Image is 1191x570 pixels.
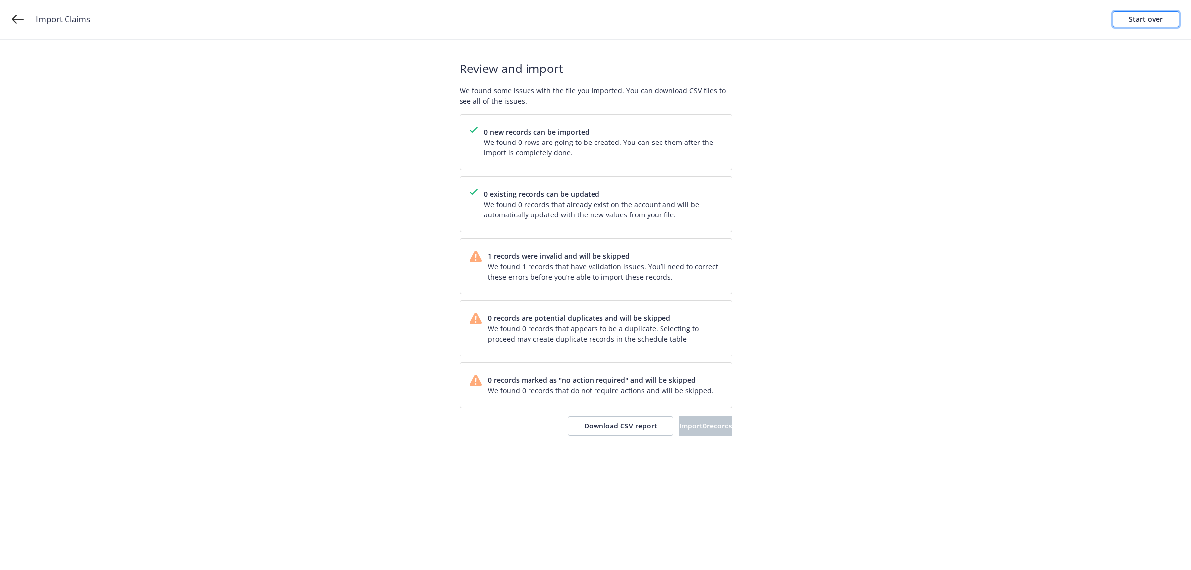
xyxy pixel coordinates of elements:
[488,375,714,385] span: 0 records marked as "no action required" and will be skipped
[679,416,732,436] button: Import0records
[488,323,722,344] span: We found 0 records that appears to be a duplicate. Selecting to proceed may create duplicate reco...
[460,60,732,77] span: Review and import
[584,421,657,430] span: Download CSV report
[484,137,722,158] span: We found 0 rows are going to be created. You can see them after the import is completely done.
[484,127,722,137] span: 0 new records can be imported
[679,421,732,430] span: Import 0 records
[484,189,722,199] span: 0 existing records can be updated
[568,416,673,436] button: Download CSV report
[488,251,722,261] span: 1 records were invalid and will be skipped
[460,85,732,106] span: We found some issues with the file you imported. You can download CSV files to see all of the iss...
[1129,12,1163,27] div: Start over
[1113,11,1179,27] a: Start over
[488,313,722,323] span: 0 records are potential duplicates and will be skipped
[36,13,90,26] span: Import Claims
[488,385,714,396] span: We found 0 records that do not require actions and will be skipped.
[488,261,722,282] span: We found 1 records that have validation issues. You’ll need to correct these errors before you’re...
[484,199,722,220] span: We found 0 records that already exist on the account and will be automatically updated with the n...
